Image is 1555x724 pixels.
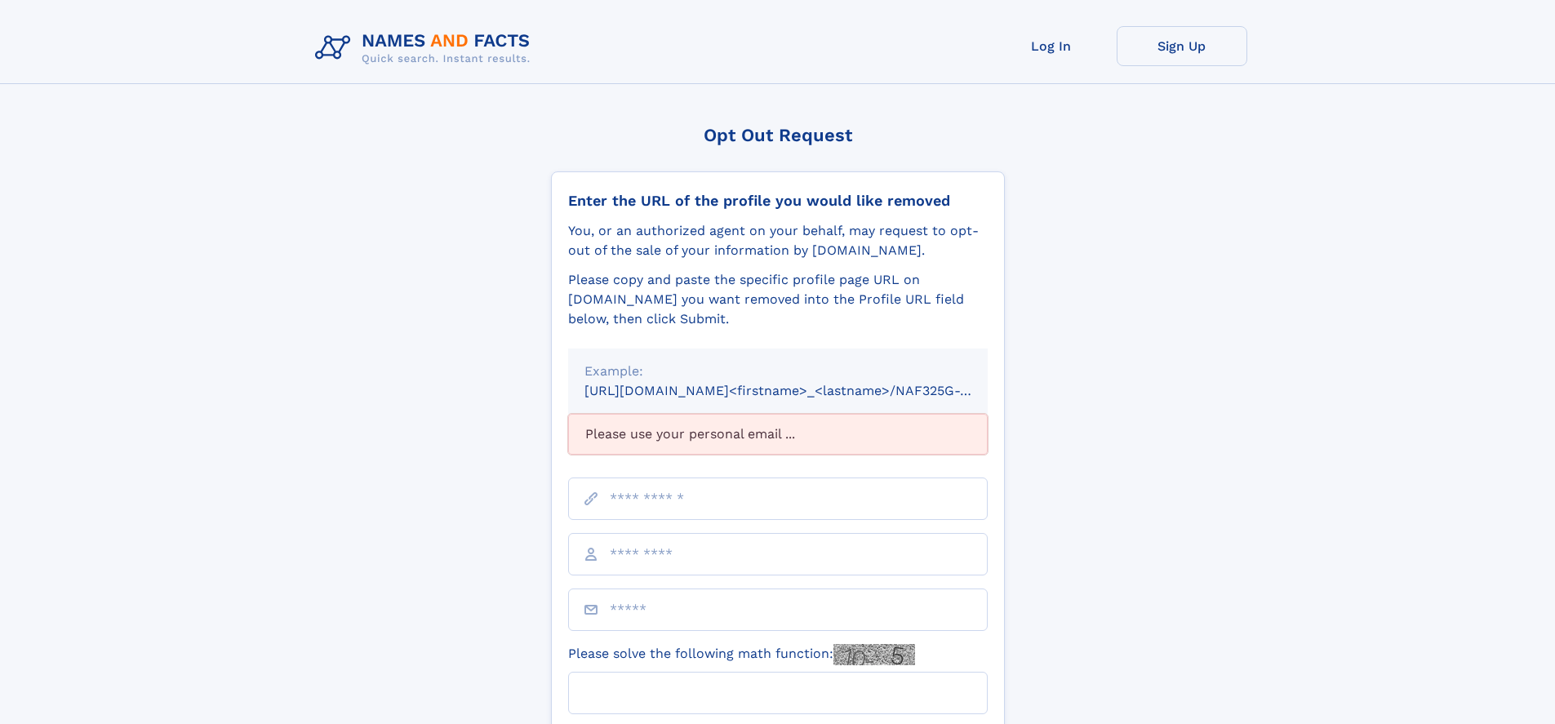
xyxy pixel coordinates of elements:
small: [URL][DOMAIN_NAME]<firstname>_<lastname>/NAF325G-xxxxxxxx [584,383,1019,398]
a: Sign Up [1117,26,1247,66]
div: Opt Out Request [551,125,1005,145]
label: Please solve the following math function: [568,644,915,665]
img: Logo Names and Facts [309,26,544,70]
div: Please use your personal email ... [568,414,988,455]
div: Example: [584,362,971,381]
div: Please copy and paste the specific profile page URL on [DOMAIN_NAME] you want removed into the Pr... [568,270,988,329]
div: You, or an authorized agent on your behalf, may request to opt-out of the sale of your informatio... [568,221,988,260]
a: Log In [986,26,1117,66]
div: Enter the URL of the profile you would like removed [568,192,988,210]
